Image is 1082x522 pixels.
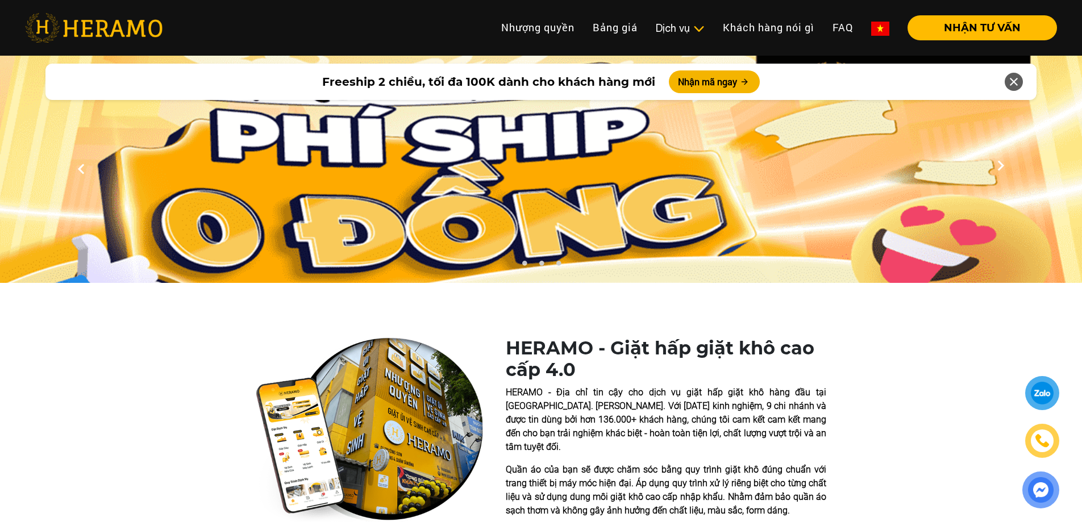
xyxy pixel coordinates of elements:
p: HERAMO - Địa chỉ tin cậy cho dịch vụ giặt hấp giặt khô hàng đầu tại [GEOGRAPHIC_DATA]. [PERSON_NA... [506,386,826,454]
button: NHẬN TƯ VẤN [908,15,1057,40]
button: Nhận mã ngay [669,70,760,93]
a: Bảng giá [584,15,647,40]
img: subToggleIcon [693,23,705,35]
h1: HERAMO - Giặt hấp giặt khô cao cấp 4.0 [506,337,826,381]
a: phone-icon [1027,425,1058,456]
a: Nhượng quyền [492,15,584,40]
img: phone-icon [1035,434,1049,448]
button: 3 [552,260,564,272]
img: heramo-logo.png [25,13,163,43]
span: Freeship 2 chiều, tối đa 100K dành cho khách hàng mới [322,73,655,90]
a: Khách hàng nói gì [714,15,823,40]
div: Dịch vụ [656,20,705,36]
a: NHẬN TƯ VẤN [898,23,1057,33]
p: Quần áo của bạn sẽ được chăm sóc bằng quy trình giặt khô đúng chuẩn với trang thiết bị máy móc hi... [506,463,826,517]
a: FAQ [823,15,862,40]
button: 1 [518,260,530,272]
button: 2 [535,260,547,272]
img: vn-flag.png [871,22,889,36]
